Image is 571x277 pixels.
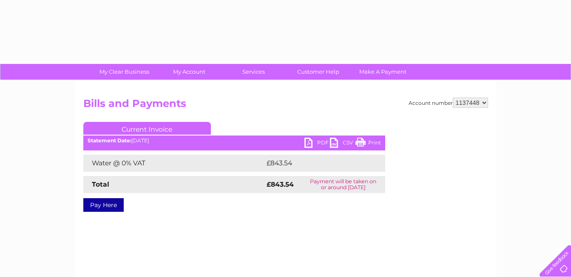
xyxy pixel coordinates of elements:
div: Account number [409,98,488,108]
a: My Account [154,64,224,80]
a: PDF [304,138,330,150]
a: Pay Here [83,198,124,212]
strong: £843.54 [267,180,294,188]
td: £843.54 [264,155,370,172]
b: Statement Date: [88,137,131,144]
a: My Clear Business [89,64,159,80]
strong: Total [92,180,109,188]
td: Water @ 0% VAT [83,155,264,172]
div: [DATE] [83,138,385,144]
a: Customer Help [283,64,353,80]
a: Print [355,138,381,150]
a: Current Invoice [83,122,211,135]
td: Payment will be taken on or around [DATE] [301,176,385,193]
a: Make A Payment [348,64,418,80]
h2: Bills and Payments [83,98,488,114]
a: CSV [330,138,355,150]
a: Services [219,64,289,80]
